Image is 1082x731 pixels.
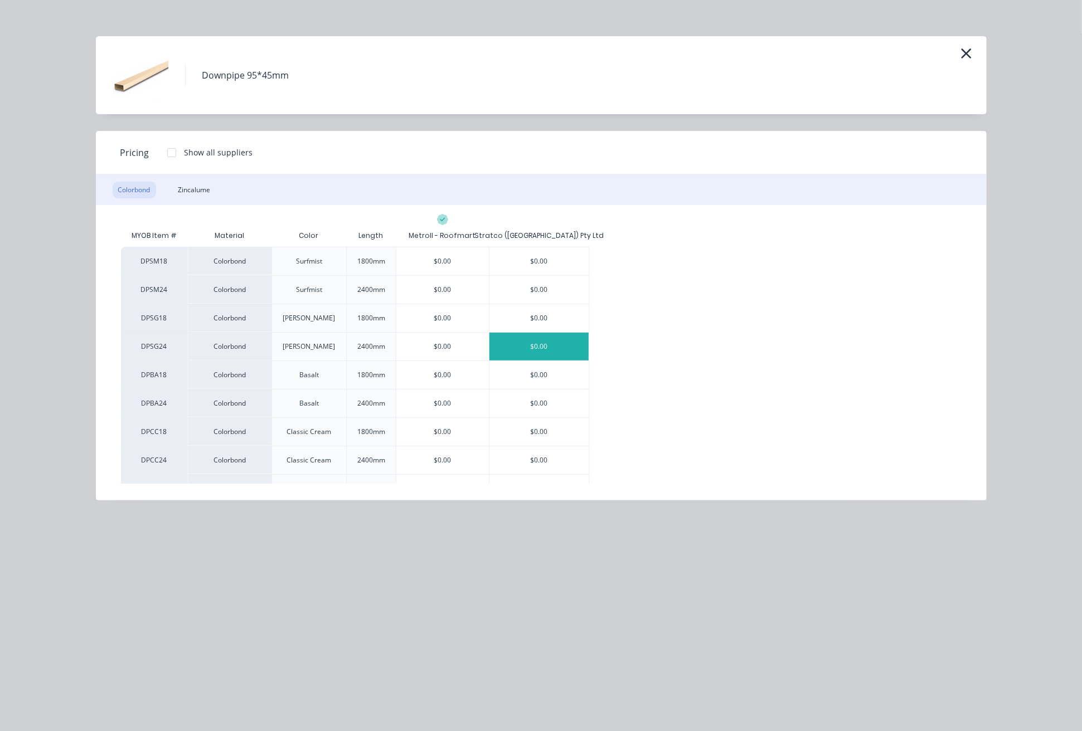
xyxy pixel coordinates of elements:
div: 2400mm [357,342,385,352]
div: Surfmist [296,285,322,295]
div: $0.00 [489,446,589,474]
div: 2400mm [357,455,385,465]
div: Colorbond [188,360,271,389]
div: Downpipe 95*45mm [202,69,289,82]
div: Surfmist [296,256,322,266]
div: Color [290,222,327,250]
div: Basalt [299,370,319,380]
div: $0.00 [396,475,489,503]
div: Colorbond [188,332,271,360]
div: DPSM24 [121,275,188,304]
div: $0.00 [489,247,589,275]
div: 1800mm [357,256,385,266]
div: 2400mm [357,398,385,408]
div: $0.00 [489,333,589,360]
div: [PERSON_NAME] [283,313,335,323]
div: $0.00 [489,475,589,503]
div: Metroll - Roofmart [409,231,476,241]
div: 1800mm [357,427,385,437]
div: Colorbond [188,474,271,503]
div: Colorbond [188,389,271,417]
div: Colorbond [113,182,156,198]
div: $0.00 [396,361,489,389]
div: Zincalume [173,182,216,198]
div: $0.00 [396,333,489,360]
div: $0.00 [489,276,589,304]
div: Colorbond [188,417,271,446]
div: Length [350,222,392,250]
div: [PERSON_NAME] [283,342,335,352]
span: Pricing [120,146,149,159]
div: Colorbond [188,247,271,275]
div: $0.00 [489,418,589,446]
div: $0.00 [489,304,589,332]
div: Classic Cream [287,427,331,437]
div: Colorbond [188,446,271,474]
div: Stratco ([GEOGRAPHIC_DATA]) Pty Ltd [474,231,604,241]
div: 2400mm [357,285,385,295]
div: Basalt [299,398,319,408]
div: DPCC24 [121,446,188,474]
div: MYOB Item # [121,225,188,247]
img: Downpipe 95*45mm [113,47,168,103]
div: Classic Cream [287,455,331,465]
div: $0.00 [396,247,489,275]
div: 1800mm [357,370,385,380]
div: $0.00 [396,276,489,304]
div: 1800mm [357,313,385,323]
div: $0.00 [489,361,589,389]
div: DPSM18 [121,247,188,275]
div: DPBA24 [121,389,188,417]
div: Colorbond [188,304,271,332]
div: DPSG24 [121,332,188,360]
div: DPSG18 [121,304,188,332]
div: Colorbond [188,275,271,304]
div: DPBA18 [121,360,188,389]
div: $0.00 [396,418,489,446]
div: $0.00 [396,304,489,332]
div: $0.00 [396,446,489,474]
div: Show all suppliers [185,147,253,158]
div: $0.00 [396,389,489,417]
div: $0.00 [489,389,589,417]
div: DPCC18 [121,417,188,446]
div: Material [188,225,271,247]
div: DPMM18 [121,474,188,503]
